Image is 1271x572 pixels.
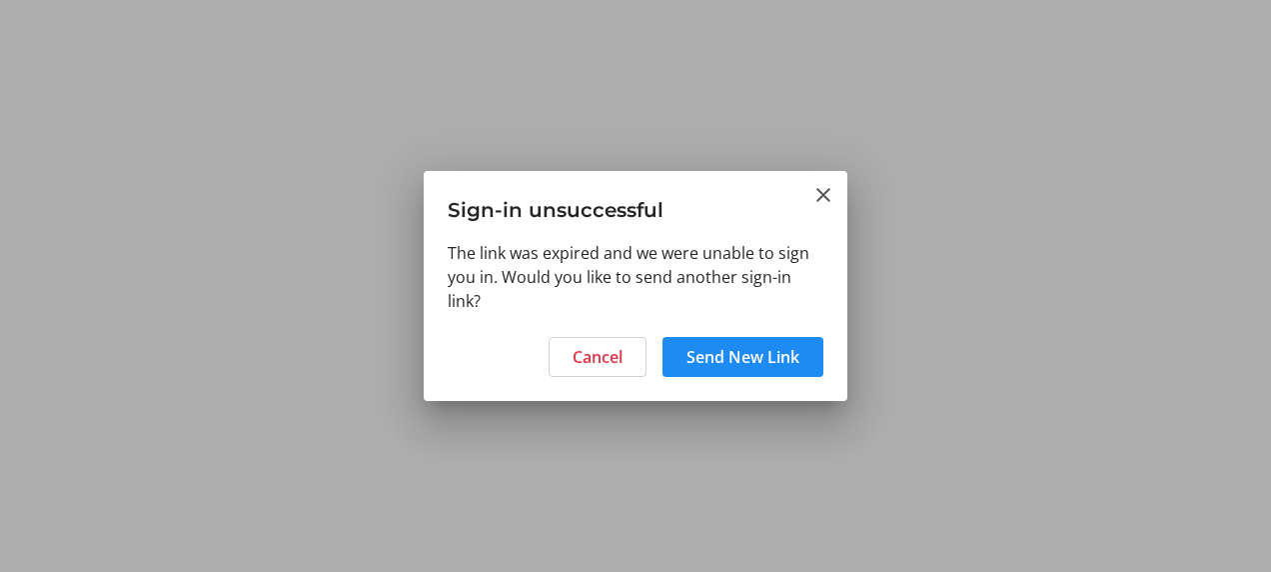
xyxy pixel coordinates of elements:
div: The link was expired and we were unable to sign you in. Would you like to send another sign-in link? [424,241,847,325]
h3: Sign-in unsuccessful [424,171,847,240]
button: Send New Link [662,337,823,377]
span: Send New Link [686,345,799,369]
button: Cancel [549,337,646,377]
button: Close [811,183,835,207]
span: Cancel [573,345,623,369]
